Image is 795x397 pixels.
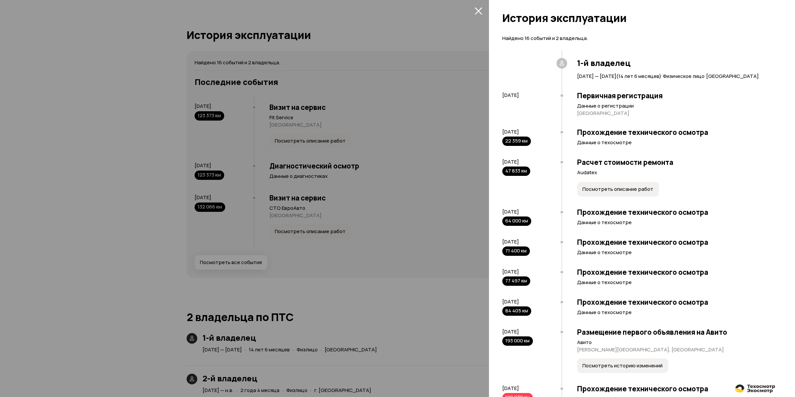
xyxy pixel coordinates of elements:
div: 22 359 км [502,137,531,146]
span: [GEOGRAPHIC_DATA] [706,73,759,80]
span: [DATE] [502,208,519,215]
span: Физическое лицо [663,73,705,80]
span: [DATE] — [DATE] ( 14 лет 6 месяцев ) [577,73,661,80]
h3: Прохождение технического осмотра [577,384,775,393]
p: Найдено 16 событий и 2 владельца. [502,35,775,42]
span: · [705,69,706,80]
button: Посмотреть историю изменений [577,358,668,373]
p: [GEOGRAPHIC_DATA] [577,110,775,117]
p: Данные о техосмотре [577,139,775,146]
h3: Размещение первого объявления на Авито [577,328,775,336]
span: Посмотреть историю изменений [582,362,663,369]
span: [DATE] [502,92,519,99]
span: [DATE] [502,128,519,135]
h3: Первичная регистрация [577,91,775,100]
p: Авито [577,339,775,346]
div: 71 400 км [502,246,530,256]
button: закрыть [473,5,484,16]
h3: Прохождение технического осмотра [577,128,775,137]
img: logo [735,384,775,393]
span: [DATE] [502,158,519,165]
span: [DATE] [502,328,519,335]
div: 193 000 км [502,336,533,346]
div: 77 497 км [502,276,530,286]
p: Данные о техосмотре [577,249,775,256]
h3: Прохождение технического осмотра [577,238,775,246]
div: 84 405 км [502,306,531,316]
span: [DATE] [502,298,519,305]
p: Данные о техосмотре [577,219,775,226]
div: 47 833 км [502,167,530,176]
span: · [661,69,663,80]
h3: Прохождение технического осмотра [577,268,775,276]
h3: 1-й владелец [577,58,775,68]
span: [DATE] [502,385,519,392]
p: Данные о регистрации [577,103,775,109]
h3: Расчет стоимости ремонта [577,158,775,167]
h3: Прохождение технического осмотра [577,208,775,216]
p: Данные о техосмотре [577,279,775,286]
button: Посмотреть описание работ [577,182,659,197]
p: [PERSON_NAME][GEOGRAPHIC_DATA], [GEOGRAPHIC_DATA] [577,346,775,353]
h3: Прохождение технического осмотра [577,298,775,306]
span: [DATE] [502,268,519,275]
span: [DATE] [502,238,519,245]
div: 64 000 км [502,216,531,226]
p: Данные о техосмотре [577,309,775,316]
p: Audatex [577,169,775,176]
span: Посмотреть описание работ [582,186,653,193]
